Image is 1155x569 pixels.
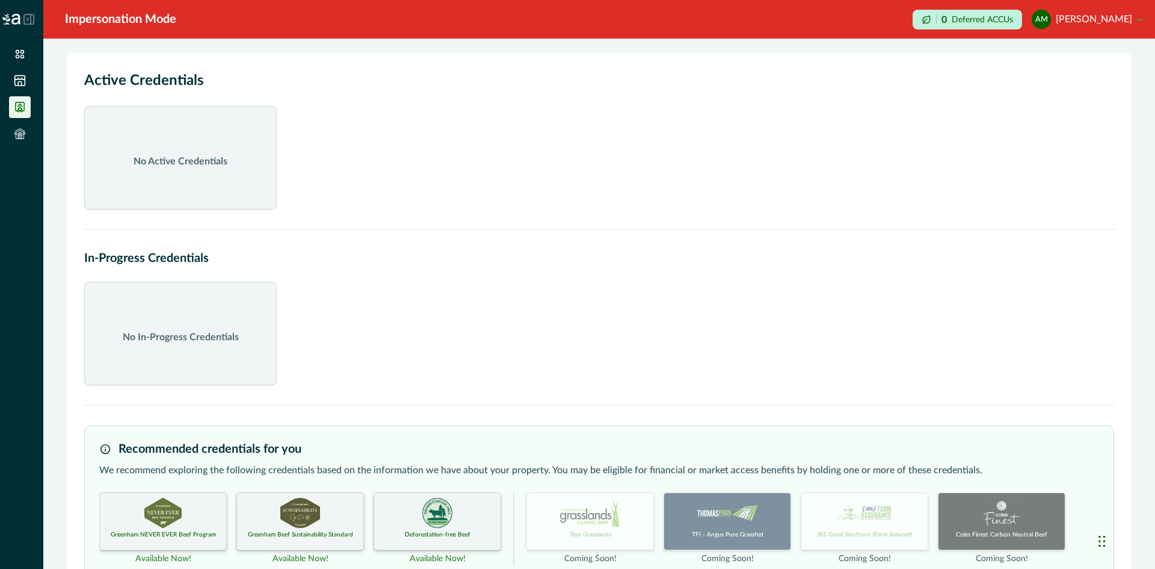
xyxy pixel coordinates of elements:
[280,498,320,528] img: GBSS_UNKNOWN certification logo
[144,498,182,528] img: GREENHAM_NEVER_EVER certification logo
[119,440,301,458] h3: Recommended credentials for you
[410,553,466,565] p: Available Now!
[84,70,1114,92] h2: Active Credentials
[2,14,20,25] img: Logo
[65,10,176,28] div: Impersonation Mode
[956,530,1047,539] p: Coles Finest Carbon Neutral Beef
[952,15,1013,24] p: Deferred ACCUs
[570,530,611,539] p: Teys Grasslands
[817,530,913,539] p: JBS Great Southern (Farm Assured)
[976,498,1026,528] img: COLES_FINEST certification logo
[111,530,216,539] p: Greenham NEVER EVER Beef Program
[976,553,1028,565] p: Coming Soon!
[134,154,227,169] p: No Active Credentials
[697,498,757,528] img: TFI_ANGUS_PURE_GRASSFED certification logo
[248,530,353,539] p: Greenham Beef Sustainability Standard
[692,530,763,539] p: TFI - Angus Pure Grassfed
[273,553,328,565] p: Available Now!
[99,463,1099,477] p: We recommend exploring the following credentials based on the information we have about your prop...
[84,249,1114,267] h2: In-Progress Credentials
[839,553,891,565] p: Coming Soon!
[941,15,947,25] p: 0
[1095,511,1155,569] iframe: Chat Widget
[1032,5,1143,34] button: Amanda Mahy[PERSON_NAME]
[1098,523,1106,559] div: Drag
[560,498,620,528] img: TEYS_GRASSLANDS certification logo
[135,553,191,565] p: Available Now!
[834,498,895,528] img: JBS_GREAT_SOUTHERN certification logo
[701,553,754,565] p: Coming Soon!
[564,553,617,565] p: Coming Soon!
[422,498,453,528] img: DEFORESTATION_FREE_BEEF certification logo
[405,530,470,539] p: Deforestation-free Beef
[123,330,239,344] p: No In-Progress Credentials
